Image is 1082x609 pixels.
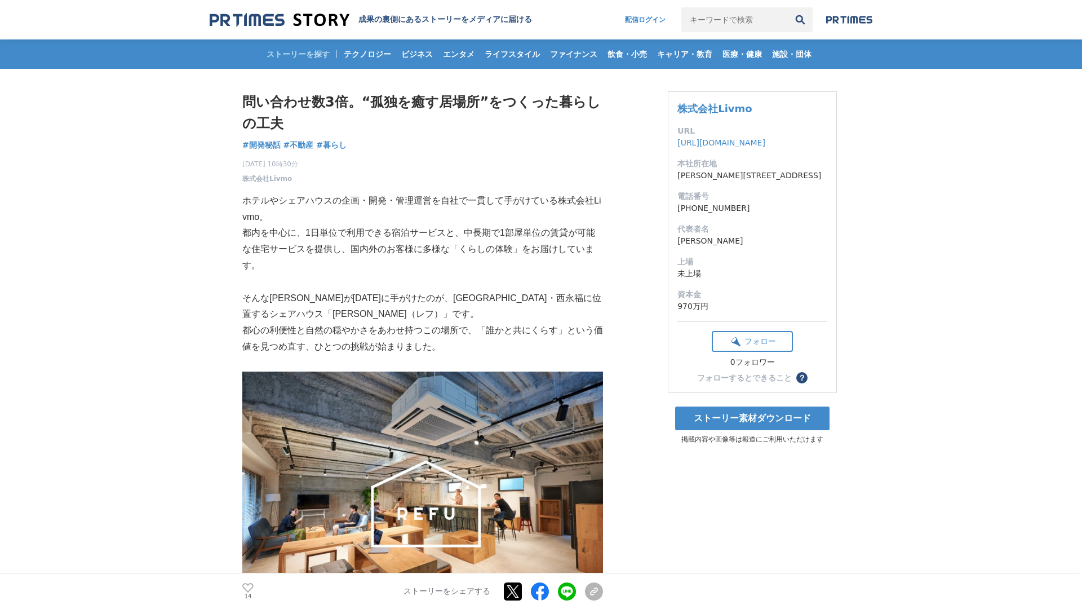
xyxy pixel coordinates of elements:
a: 飲食・小売 [603,39,651,69]
a: 株式会社Livmo [242,174,292,184]
a: #不動産 [283,139,314,151]
h1: 問い合わせ数3倍。“孤独を癒す居場所”をつくった暮らしの工夫 [242,91,603,135]
a: ビジネス [397,39,437,69]
span: #不動産 [283,140,314,150]
div: 0フォロワー [712,358,793,368]
a: キャリア・教育 [653,39,717,69]
p: ストーリーをシェアする [403,586,490,597]
span: テクノロジー [339,49,396,59]
a: 医療・健康 [718,39,766,69]
h2: 成果の裏側にあるストーリーをメディアに届ける [358,15,532,25]
input: キーワードで検索 [681,7,788,32]
img: 成果の裏側にあるストーリーをメディアに届ける [210,12,349,28]
p: 都内を中心に、1日単位で利用できる宿泊サービスと、中長期で1部屋単位の賃貸が可能な住宅サービスを提供し、国内外のお客様に多様な「くらしの体験」をお届けしています。 [242,225,603,273]
span: ライフスタイル [480,49,544,59]
a: ストーリー素材ダウンロード [675,407,830,430]
a: 施設・団体 [768,39,816,69]
span: キャリア・教育 [653,49,717,59]
a: ライフスタイル [480,39,544,69]
span: 飲食・小売 [603,49,651,59]
dt: 電話番号 [677,191,827,202]
span: ビジネス [397,49,437,59]
a: #開発秘話 [242,139,281,151]
span: #開発秘話 [242,140,281,150]
dd: [PERSON_NAME][STREET_ADDRESS] [677,170,827,182]
dt: URL [677,125,827,137]
a: #暮らし [316,139,347,151]
p: 14 [242,594,254,599]
button: 検索 [788,7,813,32]
a: 配信ログイン [614,7,677,32]
p: 都心の利便性と自然の穏やかさをあわせ持つこの場所で、「誰かと共にくらす」という価値を見つめ直す、ひとつの挑戦が始まりました。 [242,323,603,355]
dt: 上場 [677,256,827,268]
dt: 本社所在地 [677,158,827,170]
a: [URL][DOMAIN_NAME] [677,138,765,147]
p: 掲載内容や画像等は報道にご利用いただけます [668,435,837,444]
p: そんな[PERSON_NAME]が[DATE]に手がけたのが、[GEOGRAPHIC_DATA]・西永福に位置するシェアハウス「[PERSON_NAME]（レフ）」です。 [242,290,603,323]
img: prtimes [826,15,872,24]
img: thumbnail_eaed5980-8ed3-11f0-a98f-b321817949aa.png [242,372,603,609]
span: #暮らし [316,140,347,150]
dt: 代表者名 [677,223,827,235]
span: 施設・団体 [768,49,816,59]
a: 成果の裏側にあるストーリーをメディアに届ける 成果の裏側にあるストーリーをメディアに届ける [210,12,532,28]
span: ？ [798,374,806,382]
span: 医療・健康 [718,49,766,59]
button: ？ [796,372,808,383]
span: エンタメ [438,49,479,59]
dd: [PHONE_NUMBER] [677,202,827,214]
a: 株式会社Livmo [677,103,752,114]
a: ファイナンス [546,39,602,69]
div: フォローするとできること [697,374,792,382]
p: ホテルやシェアハウスの企画・開発・管理運営を自社で一貫して手がけている株式会社Livmo。 [242,193,603,226]
dd: [PERSON_NAME] [677,235,827,247]
span: ファイナンス [546,49,602,59]
dd: 970万円 [677,301,827,312]
a: テクノロジー [339,39,396,69]
dd: 未上場 [677,268,827,280]
button: フォロー [712,331,793,352]
span: [DATE] 10時30分 [242,159,298,169]
a: エンタメ [438,39,479,69]
dt: 資本金 [677,289,827,301]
